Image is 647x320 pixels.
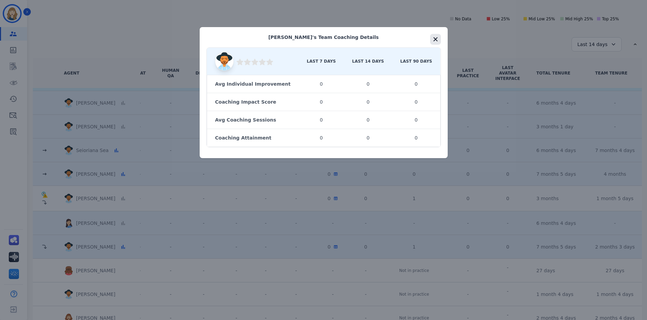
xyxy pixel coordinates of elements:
div: 0 [352,134,384,141]
div: 0 [400,81,432,87]
div: Avg Individual Improvement [215,81,291,87]
div: 0 [352,81,384,87]
div: 0 [400,116,432,123]
th: Last 7 Days [299,48,344,75]
div: Avg Coaching Sessions [215,116,276,123]
div: 0 [352,99,384,105]
th: Last 14 Days [344,48,392,75]
div: 0 [352,116,384,123]
div: 0 [307,99,336,105]
div: 0 [400,134,432,141]
th: Last 90 Days [392,48,440,75]
img: manager [215,52,234,71]
div: Coaching Attainment [215,134,271,141]
div: [PERSON_NAME] 's Team Coaching Details [206,34,441,41]
div: 0 [400,99,432,105]
div: 0 [307,81,336,87]
div: 0 [307,116,336,123]
div: Coaching Impact Score [215,99,276,105]
div: 0 [307,134,336,141]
